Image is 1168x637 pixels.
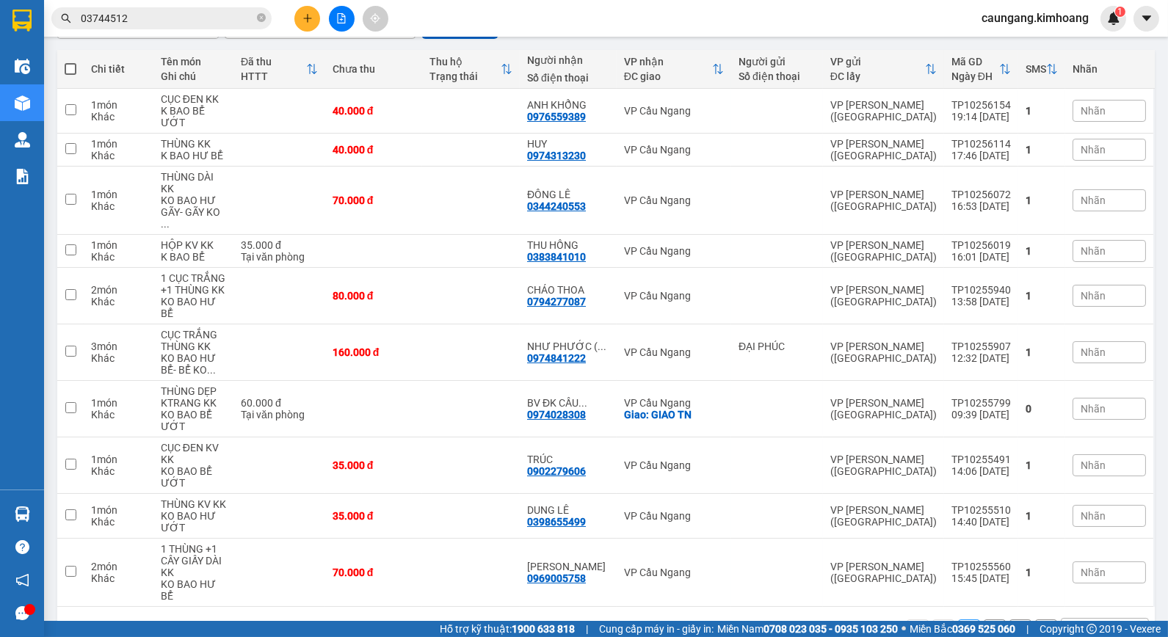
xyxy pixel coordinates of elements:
button: aim [363,6,388,32]
div: Đã thu [241,56,306,68]
div: 0383841010 [527,251,586,263]
div: HTTT [241,70,306,82]
span: ⚪️ [902,626,906,632]
div: Khác [91,465,146,477]
div: Người gửi [739,56,816,68]
div: ĐÔNG LÊ [527,189,609,200]
div: 0974313230 [527,150,586,161]
span: ... [598,341,606,352]
button: plus [294,6,320,32]
div: TP10255940 [951,284,1011,296]
div: 0398655499 [527,516,586,528]
div: VP Cầu Ngang [624,290,724,302]
div: Giao: GIAO TN [624,409,724,421]
span: Nhãn [1081,510,1106,522]
strong: 0708 023 035 - 0935 103 250 [763,623,898,635]
div: 0794277087 [527,296,586,307]
span: ... [161,218,170,230]
div: Trạng thái [429,70,501,82]
span: 0903612223 - [6,79,167,93]
strong: BIÊN NHẬN GỬI HÀNG [49,8,170,22]
div: VP Cầu Ngang [624,567,724,578]
div: VP [PERSON_NAME] ([GEOGRAPHIC_DATA]) [830,239,937,263]
span: notification [15,573,29,587]
span: GIAO: [6,95,101,109]
div: HỘP KV KK [161,239,226,251]
div: 12:32 [DATE] [951,352,1011,364]
span: file-add [336,13,347,23]
img: solution-icon [15,169,30,184]
span: ... [578,397,587,409]
span: Nhãn [1081,567,1106,578]
div: Khác [91,296,146,307]
div: KO BAO BỂ ƯỚT [161,465,226,489]
img: logo-vxr [12,10,32,32]
div: Khác [91,572,146,584]
div: VP Cầu Ngang [624,144,724,156]
div: VP Cầu Ngang [624,245,724,257]
div: BV ĐK CẦU NGANG ( ANH TỨ) [527,397,609,409]
div: 16:01 [DATE] [951,251,1011,263]
div: VP nhận [624,56,712,68]
div: Khác [91,409,146,421]
div: 35.000 đ [241,239,318,251]
p: NHẬN: [6,49,214,77]
div: Số điện thoại [527,72,609,84]
th: Toggle SortBy [422,50,520,89]
div: 1 [1026,290,1058,302]
div: VP Cầu Ngang [624,459,724,471]
div: 1 [1026,346,1058,358]
div: 1 món [91,189,146,200]
div: 70.000 đ [333,194,416,206]
div: TP10256154 [951,99,1011,111]
div: CỤC ĐEN KK [161,93,226,105]
div: 1 món [91,397,146,409]
div: ĐC giao [624,70,712,82]
div: 09:39 [DATE] [951,409,1011,421]
div: VP Cầu Ngang [624,346,724,358]
div: SMS [1026,63,1046,75]
span: close-circle [257,13,266,22]
div: 3 món [91,341,146,352]
span: caret-down [1140,12,1153,25]
span: caungang.kimhoang [970,9,1100,27]
div: 17:46 [DATE] [951,150,1011,161]
div: THIỆN TRUNG [527,561,609,572]
div: VP [PERSON_NAME] ([GEOGRAPHIC_DATA]) [830,189,937,212]
div: 14:06 [DATE] [951,465,1011,477]
div: KO BAO HƯ BỂ [161,296,226,319]
div: CỤC TRẮNG THÙNG KK [161,329,226,352]
div: THÙNG DẸP KTRANG KK [161,385,226,409]
div: TP10255491 [951,454,1011,465]
span: Hỗ trợ kỹ thuật: [440,621,575,637]
div: Nhãn [1073,63,1146,75]
div: KO BAO HƯ BỂ- BỂ KO ĐỀN [161,352,226,376]
span: search [61,13,71,23]
div: 1 món [91,99,146,111]
div: 35.000 đ [333,459,416,471]
span: ... [207,364,216,376]
div: TP10256072 [951,189,1011,200]
div: 0974028308 [527,409,586,421]
div: TP10255799 [951,397,1011,409]
div: KO BAO HƯ BỂ [161,578,226,602]
img: warehouse-icon [15,132,30,148]
div: 1 [1026,194,1058,206]
strong: 1900 633 818 [512,623,575,635]
th: Toggle SortBy [233,50,325,89]
th: Toggle SortBy [823,50,944,89]
div: 70.000 đ [333,567,416,578]
span: Nhãn [1081,245,1106,257]
div: VP [PERSON_NAME] ([GEOGRAPHIC_DATA]) [830,454,937,477]
div: 1 THÙNG +1 CÂY GIẤY DÀI KK [161,543,226,578]
span: 1 [1117,7,1122,17]
div: 1 [1026,144,1058,156]
th: Toggle SortBy [944,50,1018,89]
div: 35.000 đ [333,510,416,522]
div: Tại văn phòng [241,251,318,263]
span: Nhãn [1081,105,1106,117]
span: | [586,621,588,637]
th: Toggle SortBy [617,50,731,89]
span: VP [PERSON_NAME] ([GEOGRAPHIC_DATA]) [6,49,148,77]
div: 19:14 [DATE] [951,111,1011,123]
